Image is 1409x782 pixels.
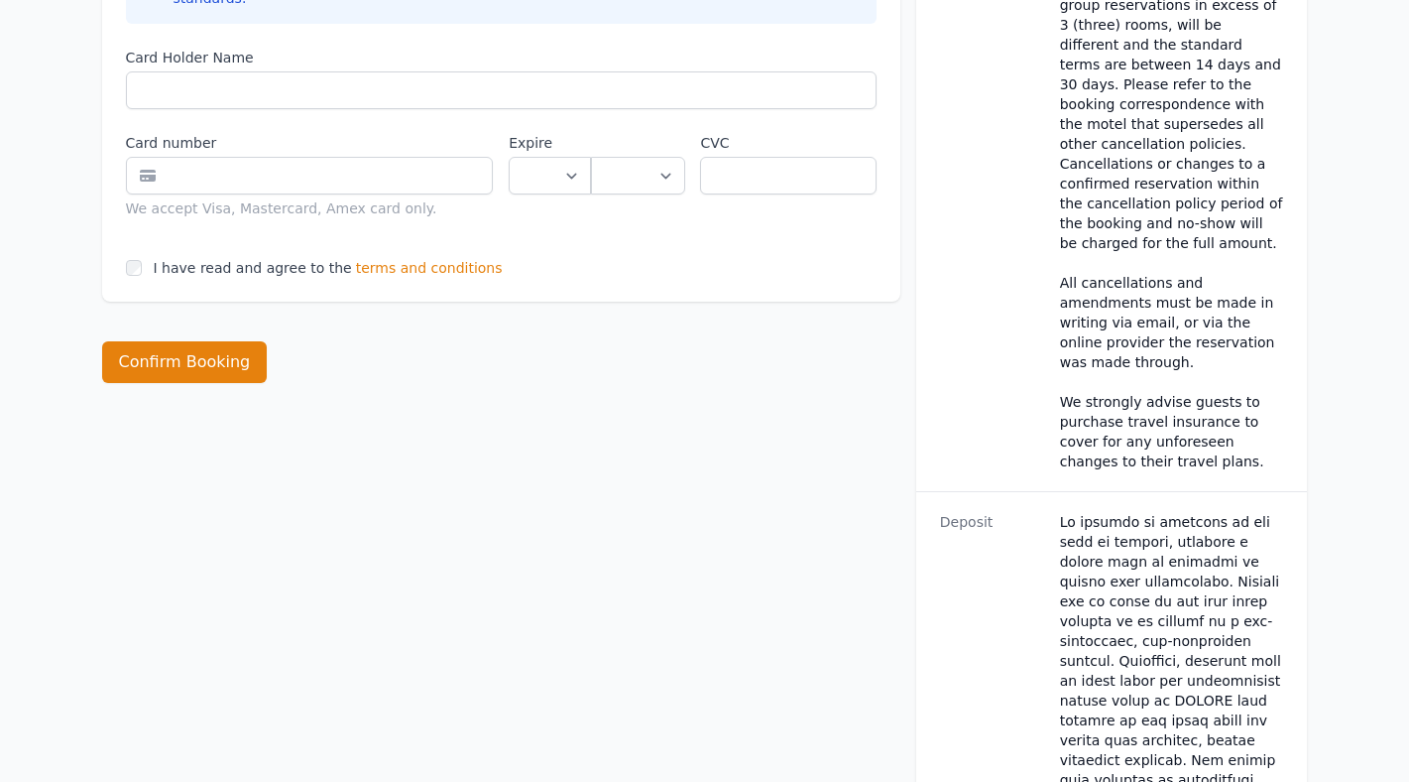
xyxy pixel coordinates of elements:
[509,133,591,153] label: Expire
[126,198,494,218] div: We accept Visa, Mastercard, Amex card only.
[154,260,352,276] label: I have read and agree to the
[126,48,877,67] label: Card Holder Name
[591,133,684,153] label: .
[356,258,503,278] span: terms and conditions
[700,133,876,153] label: CVC
[126,133,494,153] label: Card number
[102,341,268,383] button: Confirm Booking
